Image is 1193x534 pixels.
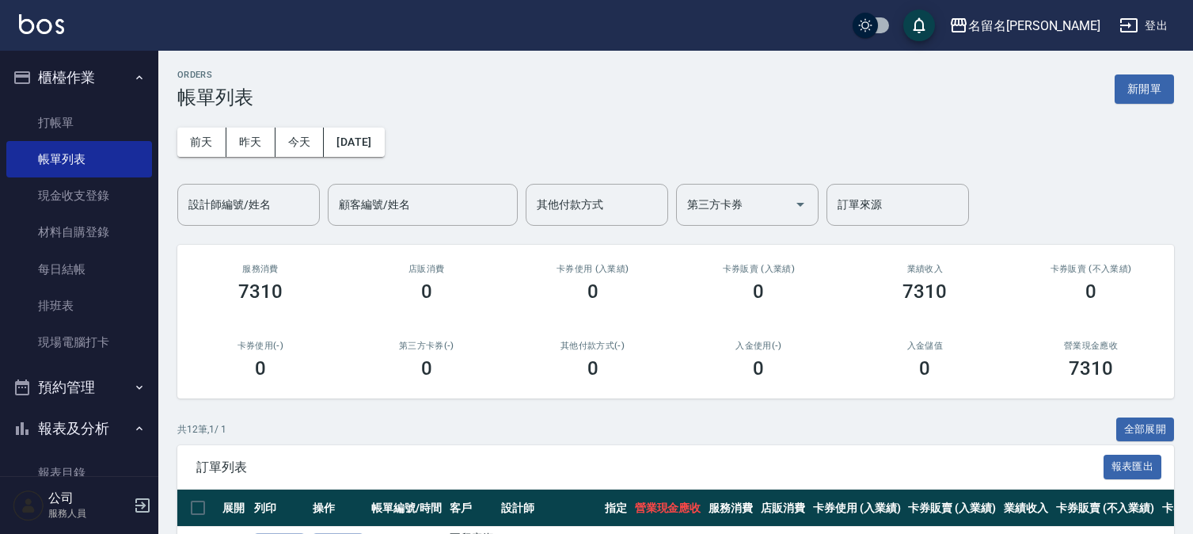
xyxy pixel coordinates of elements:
[446,490,498,527] th: 客戶
[943,10,1107,42] button: 名留名[PERSON_NAME]
[421,280,432,303] h3: 0
[196,264,325,274] h3: 服務消費
[367,490,446,527] th: 帳單編號/時間
[1116,418,1175,442] button: 全部展開
[6,367,152,408] button: 預約管理
[6,408,152,449] button: 報表及分析
[177,422,226,437] p: 共 12 筆, 1 / 1
[238,280,283,303] h3: 7310
[1052,490,1158,527] th: 卡券販賣 (不入業績)
[788,192,813,217] button: Open
[363,341,491,351] h2: 第三方卡券(-)
[587,357,598,380] h3: 0
[1115,81,1174,96] a: 新開單
[6,105,152,141] a: 打帳單
[861,341,989,351] h2: 入金儲值
[753,357,764,380] h3: 0
[904,490,1000,527] th: 卡券販賣 (入業績)
[601,490,631,527] th: 指定
[6,251,152,288] a: 每日結帳
[275,128,325,157] button: 今天
[1104,455,1162,479] button: 報表匯出
[757,490,809,527] th: 店販消費
[1027,341,1155,351] h2: 營業現金應收
[324,128,384,157] button: [DATE]
[226,128,275,157] button: 昨天
[177,128,226,157] button: 前天
[48,490,129,506] h5: 公司
[13,490,44,521] img: Person
[177,70,253,80] h2: ORDERS
[694,264,823,274] h2: 卡券販賣 (入業績)
[631,490,705,527] th: 營業現金應收
[1027,264,1155,274] h2: 卡券販賣 (不入業績)
[919,357,930,380] h3: 0
[196,460,1104,475] span: 訂單列表
[861,264,989,274] h2: 業績收入
[705,490,757,527] th: 服務消費
[902,280,947,303] h3: 7310
[1104,459,1162,474] a: 報表匯出
[48,506,129,521] p: 服務人員
[19,14,64,34] img: Logo
[1113,11,1174,40] button: 登出
[250,490,309,527] th: 列印
[6,455,152,491] a: 報表目錄
[1085,280,1096,303] h3: 0
[694,341,823,351] h2: 入金使用(-)
[218,490,250,527] th: 展開
[309,490,367,527] th: 操作
[421,357,432,380] h3: 0
[903,10,935,41] button: save
[968,16,1100,36] div: 名留名[PERSON_NAME]
[1069,357,1113,380] h3: 7310
[1115,74,1174,104] button: 新開單
[177,86,253,109] h3: 帳單列表
[587,280,598,303] h3: 0
[529,264,657,274] h2: 卡券使用 (入業績)
[255,357,266,380] h3: 0
[363,264,491,274] h2: 店販消費
[497,490,600,527] th: 設計師
[6,57,152,98] button: 櫃檯作業
[1000,490,1052,527] th: 業績收入
[6,324,152,360] a: 現場電腦打卡
[6,141,152,177] a: 帳單列表
[6,177,152,214] a: 現金收支登錄
[753,280,764,303] h3: 0
[6,214,152,250] a: 材料自購登錄
[6,288,152,324] a: 排班表
[809,490,905,527] th: 卡券使用 (入業績)
[196,341,325,351] h2: 卡券使用(-)
[529,341,657,351] h2: 其他付款方式(-)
